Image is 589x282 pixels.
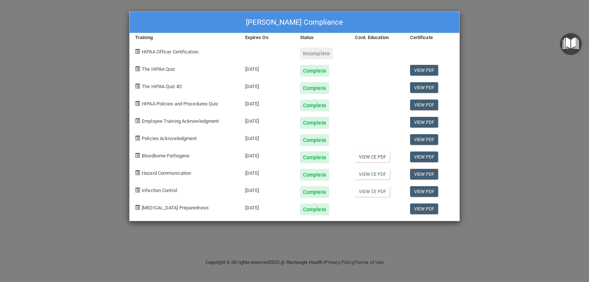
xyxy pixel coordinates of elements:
span: Bloodborne Pathogens [142,153,190,159]
div: Complete [300,117,329,129]
a: View CE PDF [355,169,390,180]
span: Employee Training Acknowledgment [142,118,219,124]
a: View PDF [410,100,438,110]
a: View PDF [410,152,438,162]
a: View PDF [410,186,438,197]
a: View CE PDF [355,152,390,162]
div: Complete [300,203,329,215]
div: Complete [300,186,329,198]
a: View CE PDF [355,186,390,197]
span: Infection Control [142,188,177,193]
div: [DATE] [240,111,294,129]
div: [DATE] [240,146,294,163]
span: Hazard Communication [142,170,191,176]
div: Complete [300,134,329,146]
span: Policies Acknowledgment [142,136,197,141]
div: [DATE] [240,163,294,181]
a: View PDF [410,65,438,76]
div: Complete [300,169,329,181]
span: HIPAA Officer Certification [142,49,198,55]
div: [DATE] [240,129,294,146]
div: Cont. Education [349,33,404,42]
div: [DATE] [240,181,294,198]
div: Complete [300,65,329,77]
div: Complete [300,100,329,111]
div: Complete [300,152,329,163]
a: View PDF [410,117,438,128]
div: Incomplete [300,48,333,59]
div: Status [294,33,349,42]
div: Certificate [405,33,459,42]
div: [DATE] [240,198,294,215]
span: The HIPAA Quiz [142,66,175,72]
div: Expires On [240,33,294,42]
span: [MEDICAL_DATA] Preparedness [142,205,209,210]
div: Complete [300,82,329,94]
span: The HIPAA Quiz #2 [142,84,182,89]
a: View PDF [410,169,438,180]
div: Training [130,33,240,42]
div: [PERSON_NAME] Compliance [130,12,459,33]
div: [DATE] [240,94,294,111]
div: [DATE] [240,59,294,77]
a: View PDF [410,203,438,214]
button: Open Resource Center [560,33,582,55]
div: [DATE] [240,77,294,94]
a: View PDF [410,134,438,145]
a: View PDF [410,82,438,93]
span: HIPAA Policies and Procedures Quiz [142,101,218,107]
